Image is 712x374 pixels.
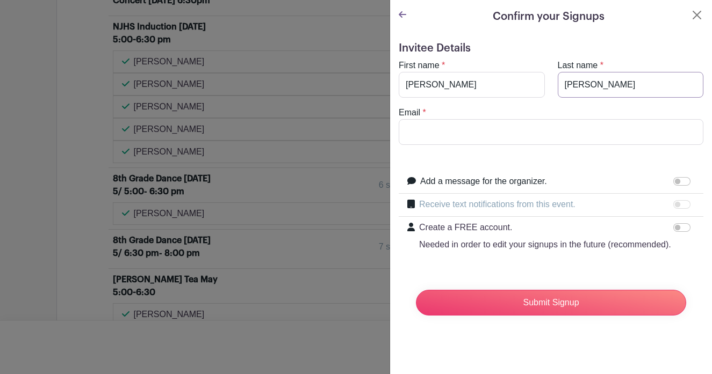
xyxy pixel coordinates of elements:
h5: Invitee Details [399,42,703,55]
label: Add a message for the organizer. [420,175,547,188]
button: Close [691,9,703,21]
input: Submit Signup [416,290,686,316]
label: Last name [558,59,598,72]
label: First name [399,59,440,72]
h5: Confirm your Signups [493,9,605,25]
label: Email [399,106,420,119]
p: Needed in order to edit your signups in the future (recommended). [419,238,671,251]
label: Receive text notifications from this event. [419,198,576,211]
p: Create a FREE account. [419,221,671,234]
